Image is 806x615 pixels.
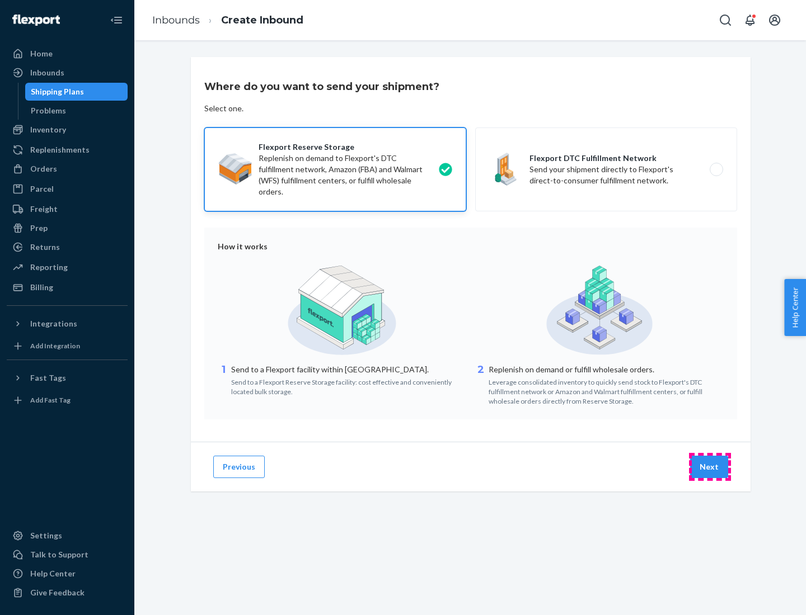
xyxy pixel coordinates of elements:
div: Orders [30,163,57,174]
div: 1 [218,363,229,396]
div: Talk to Support [30,549,88,560]
div: Help Center [30,568,76,579]
button: Help Center [784,279,806,336]
a: Replenishments [7,141,128,159]
a: Problems [25,102,128,120]
div: Parcel [30,183,54,195]
button: Open notifications [739,9,761,31]
div: Fast Tags [30,372,66,384]
a: Add Integration [7,337,128,355]
div: Add Integration [30,341,80,351]
div: Prep [30,223,48,234]
a: Parcel [7,180,128,198]
img: Flexport logo [12,15,60,26]
div: Leverage consolidated inventory to quickly send stock to Flexport's DTC fulfillment network or Am... [489,375,724,406]
button: Close Navigation [105,9,128,31]
div: 2 [475,363,486,406]
button: Give Feedback [7,584,128,602]
div: Send to a Flexport Reserve Storage facility: cost effective and conveniently located bulk storage. [231,375,466,396]
a: Prep [7,219,128,237]
a: Inventory [7,121,128,139]
a: Add Fast Tag [7,391,128,409]
button: Previous [213,456,265,478]
h3: Where do you want to send your shipment? [204,79,439,94]
div: Inbounds [30,67,64,78]
a: Returns [7,238,128,256]
a: Inbounds [152,14,200,26]
a: Create Inbound [221,14,303,26]
div: Problems [31,105,66,116]
a: Inbounds [7,64,128,82]
p: Send to a Flexport facility within [GEOGRAPHIC_DATA]. [231,364,466,375]
div: Add Fast Tag [30,395,71,405]
div: How it works [218,241,724,252]
div: Give Feedback [30,587,85,598]
button: Integrations [7,315,128,333]
button: Open Search Box [714,9,737,31]
p: Replenish on demand or fulfill wholesale orders. [489,364,724,375]
button: Next [690,456,728,478]
div: Home [30,48,53,59]
div: Inventory [30,124,66,135]
a: Home [7,45,128,63]
div: Reporting [30,262,68,273]
a: Help Center [7,565,128,583]
div: Shipping Plans [31,86,84,97]
a: Talk to Support [7,546,128,564]
button: Fast Tags [7,369,128,387]
div: Freight [30,204,58,215]
a: Settings [7,527,128,545]
div: Settings [30,530,62,541]
div: Select one. [204,103,243,114]
div: Replenishments [30,144,90,155]
div: Billing [30,282,53,293]
div: Returns [30,242,60,253]
button: Open account menu [763,9,786,31]
a: Orders [7,160,128,178]
a: Shipping Plans [25,83,128,101]
a: Reporting [7,258,128,276]
div: Integrations [30,318,77,329]
a: Freight [7,200,128,218]
a: Billing [7,278,128,296]
ol: breadcrumbs [143,4,312,37]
